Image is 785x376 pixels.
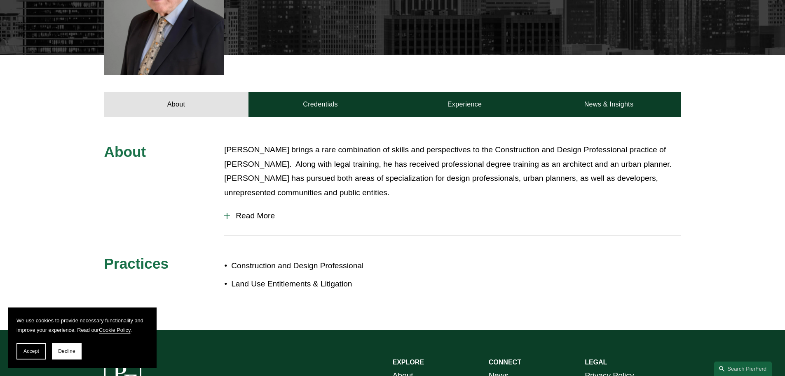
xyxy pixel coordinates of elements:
button: Read More [224,205,681,227]
a: News & Insights [537,92,681,117]
section: Cookie banner [8,307,157,368]
a: Cookie Policy [99,327,131,333]
strong: CONNECT [489,359,521,366]
a: About [104,92,248,117]
p: Land Use Entitlements & Litigation [231,277,392,291]
button: Decline [52,343,82,359]
a: Experience [393,92,537,117]
a: Credentials [248,92,393,117]
p: [PERSON_NAME] brings a rare combination of skills and perspectives to the Construction and Design... [224,143,681,200]
span: Read More [230,211,681,220]
strong: LEGAL [585,359,607,366]
strong: EXPLORE [393,359,424,366]
a: Search this site [714,362,772,376]
p: We use cookies to provide necessary functionality and improve your experience. Read our . [16,316,148,335]
button: Accept [16,343,46,359]
span: About [104,144,146,160]
span: Practices [104,255,169,272]
span: Accept [23,348,39,354]
p: Construction and Design Professional [231,259,392,273]
span: Decline [58,348,75,354]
